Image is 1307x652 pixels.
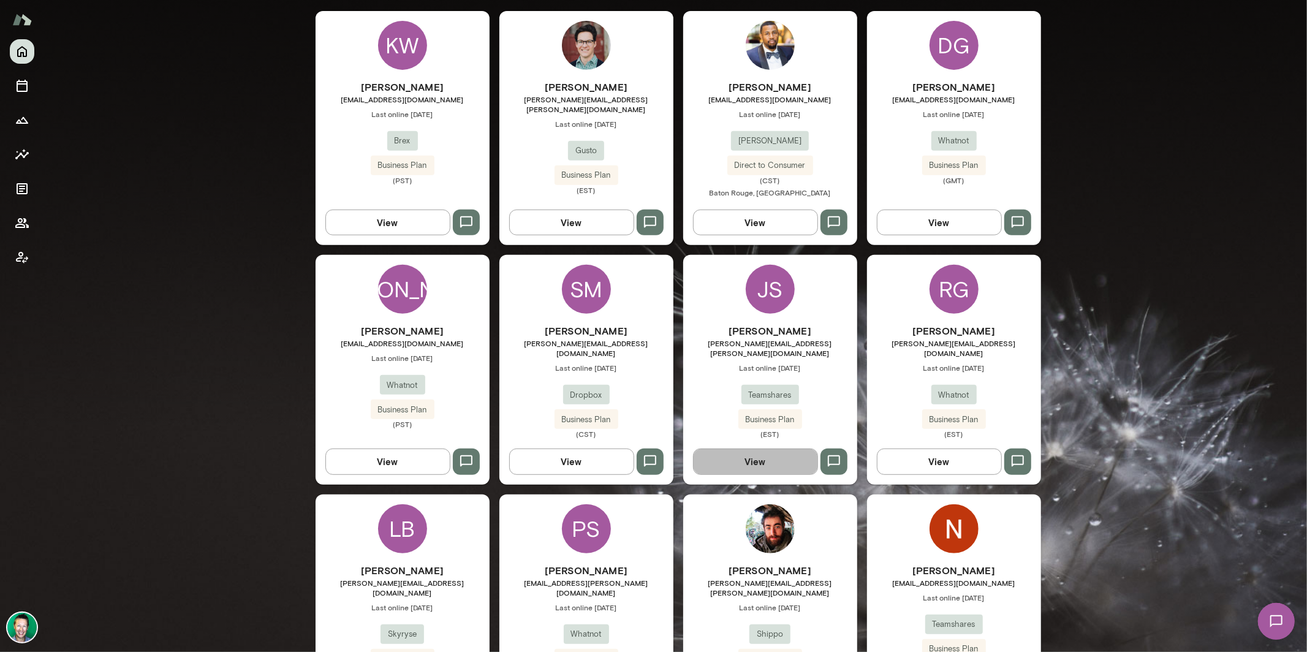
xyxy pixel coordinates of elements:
[930,265,979,314] div: RG
[378,21,427,70] div: KW
[380,379,425,392] span: Whatnot
[867,593,1041,602] span: Last online [DATE]
[683,363,857,373] span: Last online [DATE]
[10,39,34,64] button: Home
[731,135,809,147] span: [PERSON_NAME]
[931,135,977,147] span: Whatnot
[316,353,490,363] span: Last online [DATE]
[867,563,1041,578] h6: [PERSON_NAME]
[499,363,673,373] span: Last online [DATE]
[867,324,1041,338] h6: [PERSON_NAME]
[316,563,490,578] h6: [PERSON_NAME]
[867,175,1041,185] span: (GMT)
[867,338,1041,358] span: [PERSON_NAME][EMAIL_ADDRESS][DOMAIN_NAME]
[867,429,1041,439] span: (EST)
[683,80,857,94] h6: [PERSON_NAME]
[930,504,979,553] img: Niles Mcgiver
[727,159,813,172] span: Direct to Consumer
[746,21,795,70] img: Anthony Buchanan
[741,389,799,401] span: Teamshares
[738,414,802,426] span: Business Plan
[683,563,857,578] h6: [PERSON_NAME]
[316,338,490,348] span: [EMAIL_ADDRESS][DOMAIN_NAME]
[499,578,673,597] span: [EMAIL_ADDRESS][PERSON_NAME][DOMAIN_NAME]
[499,324,673,338] h6: [PERSON_NAME]
[562,265,611,314] div: SM
[499,602,673,612] span: Last online [DATE]
[316,109,490,119] span: Last online [DATE]
[563,389,610,401] span: Dropbox
[925,618,983,631] span: Teamshares
[867,94,1041,104] span: [EMAIL_ADDRESS][DOMAIN_NAME]
[381,628,424,640] span: Skyryse
[555,169,618,181] span: Business Plan
[683,338,857,358] span: [PERSON_NAME][EMAIL_ADDRESS][PERSON_NAME][DOMAIN_NAME]
[10,108,34,132] button: Growth Plan
[7,613,37,642] img: Brian Lawrence
[683,578,857,597] span: [PERSON_NAME][EMAIL_ADDRESS][PERSON_NAME][DOMAIN_NAME]
[316,324,490,338] h6: [PERSON_NAME]
[922,159,986,172] span: Business Plan
[683,109,857,119] span: Last online [DATE]
[568,145,604,157] span: Gusto
[509,210,634,235] button: View
[316,94,490,104] span: [EMAIL_ADDRESS][DOMAIN_NAME]
[316,80,490,94] h6: [PERSON_NAME]
[499,94,673,114] span: [PERSON_NAME][EMAIL_ADDRESS][PERSON_NAME][DOMAIN_NAME]
[867,109,1041,119] span: Last online [DATE]
[564,628,609,640] span: Whatnot
[710,188,831,197] span: Baton Rouge, [GEOGRAPHIC_DATA]
[10,211,34,235] button: Members
[683,94,857,104] span: [EMAIL_ADDRESS][DOMAIN_NAME]
[867,80,1041,94] h6: [PERSON_NAME]
[10,74,34,98] button: Sessions
[316,602,490,612] span: Last online [DATE]
[499,338,673,358] span: [PERSON_NAME][EMAIL_ADDRESS][DOMAIN_NAME]
[316,419,490,429] span: (PST)
[10,245,34,270] button: Client app
[693,210,818,235] button: View
[10,176,34,201] button: Documents
[12,8,32,31] img: Mento
[499,563,673,578] h6: [PERSON_NAME]
[387,135,418,147] span: Brex
[316,578,490,597] span: [PERSON_NAME][EMAIL_ADDRESS][DOMAIN_NAME]
[499,429,673,439] span: (CST)
[10,142,34,167] button: Insights
[877,449,1002,474] button: View
[746,504,795,553] img: Michael Musslewhite
[930,21,979,70] div: DG
[867,578,1041,588] span: [EMAIL_ADDRESS][DOMAIN_NAME]
[562,21,611,70] img: Daniel Flynn
[867,363,1041,373] span: Last online [DATE]
[509,449,634,474] button: View
[499,80,673,94] h6: [PERSON_NAME]
[555,414,618,426] span: Business Plan
[316,175,490,185] span: (PST)
[499,119,673,129] span: Last online [DATE]
[499,185,673,195] span: (EST)
[877,210,1002,235] button: View
[371,159,434,172] span: Business Plan
[683,602,857,612] span: Last online [DATE]
[371,404,434,416] span: Business Plan
[693,449,818,474] button: View
[749,628,790,640] span: Shippo
[683,324,857,338] h6: [PERSON_NAME]
[683,175,857,185] span: (CST)
[325,210,450,235] button: View
[562,504,611,553] div: PS
[746,265,795,314] div: JS
[378,504,427,553] div: LB
[931,389,977,401] span: Whatnot
[325,449,450,474] button: View
[378,265,427,314] div: [PERSON_NAME]
[922,414,986,426] span: Business Plan
[683,429,857,439] span: (EST)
